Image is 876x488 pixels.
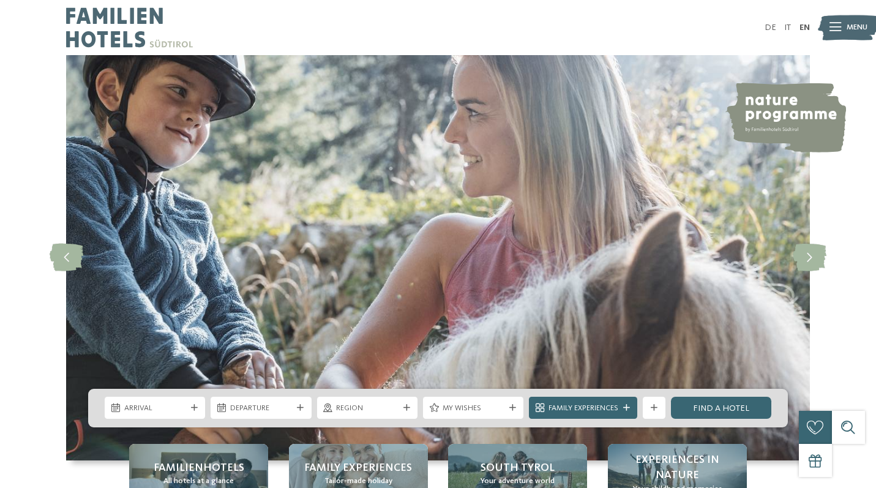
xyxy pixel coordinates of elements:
[481,460,555,476] span: South Tyrol
[548,403,618,414] span: Family Experiences
[163,476,234,487] span: All hotels at a glance
[619,452,736,483] span: Experiences in nature
[671,397,771,419] a: Find a hotel
[784,23,791,32] a: IT
[481,476,555,487] span: Your adventure world
[443,403,504,414] span: My wishes
[324,476,392,487] span: Tailor-made holiday
[799,23,810,32] a: EN
[765,23,776,32] a: DE
[847,22,867,33] span: Menu
[336,403,398,414] span: Region
[66,55,810,460] img: Familienhotels Südtirol: The happy family places!
[304,460,412,476] span: Family Experiences
[124,403,186,414] span: Arrival
[725,83,846,152] img: nature programme by Familienhotels Südtirol
[154,460,244,476] span: Familienhotels
[230,403,292,414] span: Departure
